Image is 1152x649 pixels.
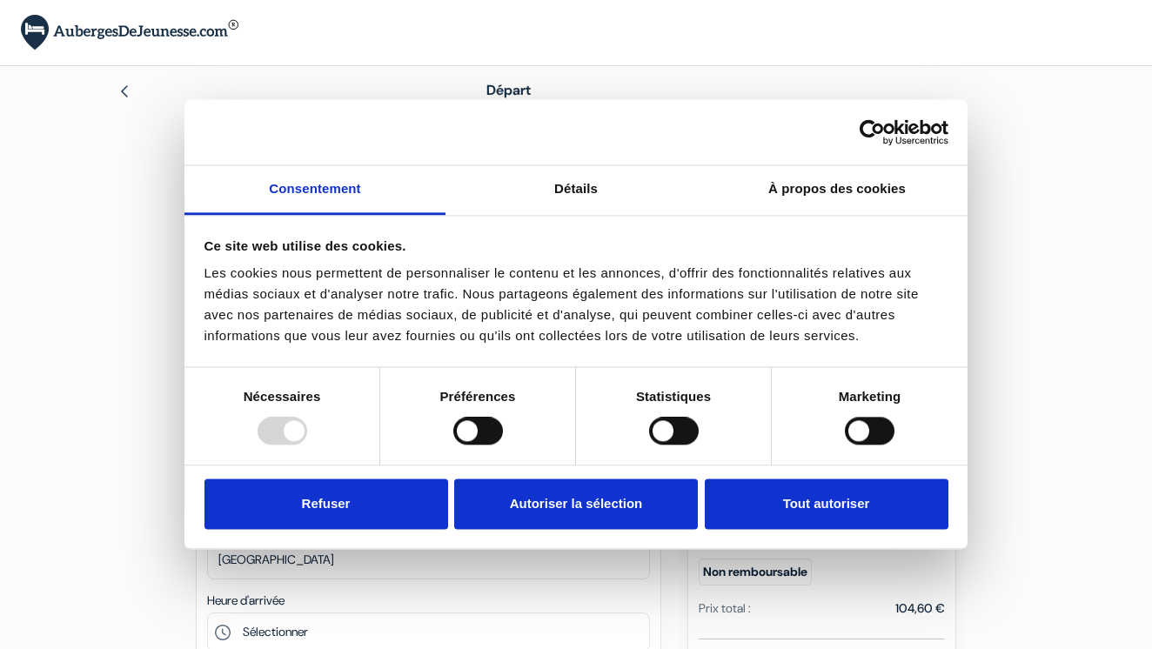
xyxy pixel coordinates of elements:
div: 104,60 € [895,599,945,618]
a: À propos des cookies [707,165,968,215]
label: Heure d'arrivée [207,592,285,610]
a: Détails [445,165,707,215]
a: Usercentrics Cookiebot - opens in a new window [796,119,948,145]
img: left_arrow.svg [117,84,131,98]
div: Prix total : [699,599,751,618]
a: Consentement [184,165,445,215]
strong: Marketing [839,389,901,404]
img: AubergesDeJeunesse.com [21,15,238,50]
small: Non remboursable [699,559,812,585]
iframe: Boîte de dialogue "Se connecter avec Google" [794,17,1135,304]
span: Départ [486,81,531,99]
div: Les cookies nous permettent de personnaliser le contenu et les annonces, d'offrir des fonctionnal... [204,263,948,346]
div: Ce site web utilise des cookies. [204,236,948,257]
strong: Statistiques [636,389,711,404]
strong: Nécessaires [244,389,321,404]
strong: Préférences [440,389,516,404]
button: Tout autoriser [705,478,948,529]
button: Autoriser la sélection [454,478,698,529]
button: Refuser [204,478,448,529]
